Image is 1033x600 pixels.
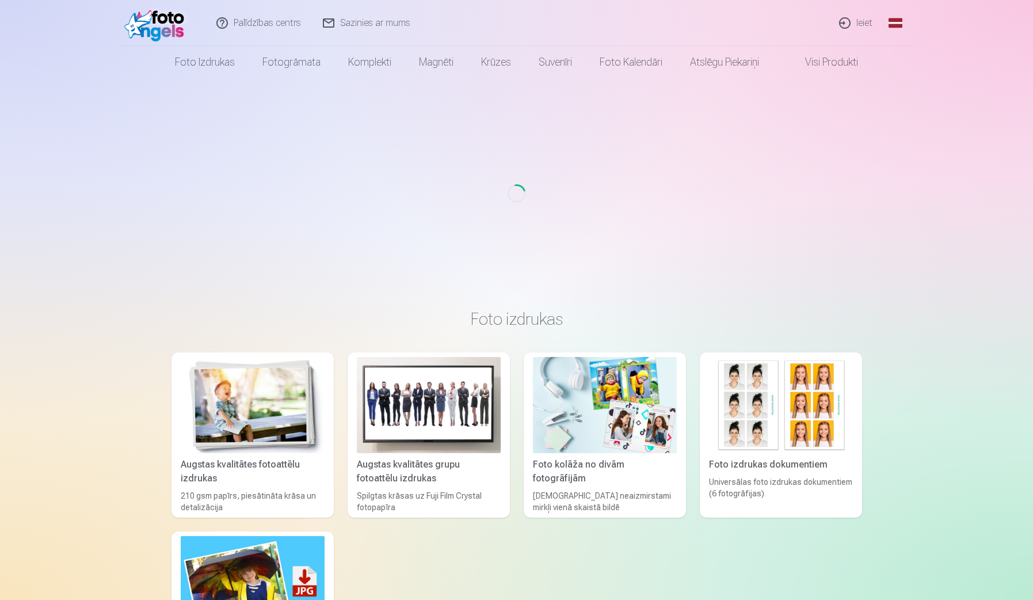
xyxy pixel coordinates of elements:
a: Foto izdrukas [161,46,249,78]
img: /fa1 [124,5,190,41]
a: Foto izdrukas dokumentiemFoto izdrukas dokumentiemUniversālas foto izdrukas dokumentiem (6 fotogr... [700,352,862,518]
div: [DEMOGRAPHIC_DATA] neaizmirstami mirkļi vienā skaistā bildē [528,490,681,513]
a: Foto kolāža no divām fotogrāfijāmFoto kolāža no divām fotogrāfijām[DEMOGRAPHIC_DATA] neaizmirstam... [524,352,686,518]
a: Magnēti [405,46,467,78]
a: Augstas kvalitātes fotoattēlu izdrukasAugstas kvalitātes fotoattēlu izdrukas210 gsm papīrs, piesā... [171,352,334,518]
h3: Foto izdrukas [181,309,853,329]
div: 210 gsm papīrs, piesātināta krāsa un detalizācija [176,490,329,513]
img: Foto izdrukas dokumentiem [709,357,853,453]
img: Foto kolāža no divām fotogrāfijām [533,357,677,453]
img: Augstas kvalitātes fotoattēlu izdrukas [181,357,325,453]
a: Foto kalendāri [586,46,676,78]
div: Universālas foto izdrukas dokumentiem (6 fotogrāfijas) [704,476,857,513]
a: Visi produkti [773,46,872,78]
a: Augstas kvalitātes grupu fotoattēlu izdrukasAugstas kvalitātes grupu fotoattēlu izdrukasSpilgtas ... [348,352,510,518]
div: Augstas kvalitātes grupu fotoattēlu izdrukas [352,458,505,485]
a: Krūzes [467,46,525,78]
a: Fotogrāmata [249,46,334,78]
img: Augstas kvalitātes grupu fotoattēlu izdrukas [357,357,501,453]
div: Foto kolāža no divām fotogrāfijām [528,458,681,485]
a: Komplekti [334,46,405,78]
div: Foto izdrukas dokumentiem [704,458,857,472]
a: Suvenīri [525,46,586,78]
div: Spilgtas krāsas uz Fuji Film Crystal fotopapīra [352,490,505,513]
div: Augstas kvalitātes fotoattēlu izdrukas [176,458,329,485]
a: Atslēgu piekariņi [676,46,773,78]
